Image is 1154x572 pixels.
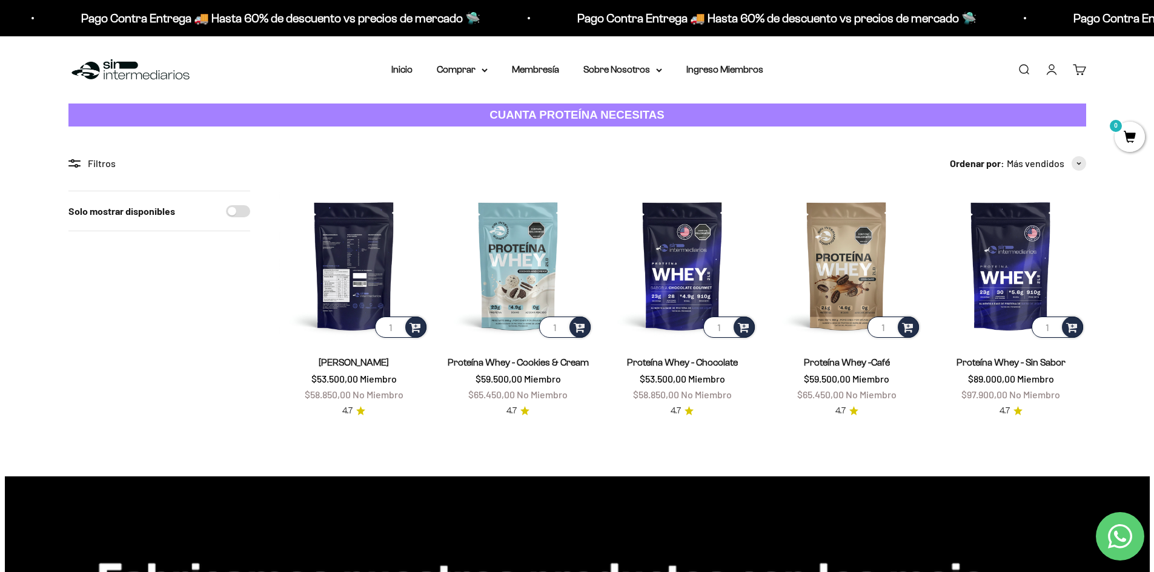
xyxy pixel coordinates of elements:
[633,389,679,400] span: $58.850,00
[1007,156,1086,171] button: Más vendidos
[671,404,681,418] span: 4.7
[1007,156,1064,171] span: Más vendidos
[319,357,389,367] a: [PERSON_NAME]
[681,389,732,400] span: No Miembro
[961,389,1007,400] span: $97.900,00
[342,404,365,418] a: 4.74.7 de 5.0 estrellas
[305,389,351,400] span: $58.850,00
[846,389,897,400] span: No Miembro
[506,404,529,418] a: 4.74.7 de 5.0 estrellas
[640,373,686,384] span: $53.500,00
[342,404,353,418] span: 4.7
[506,404,517,418] span: 4.7
[568,8,967,28] p: Pago Contra Entrega 🚚 Hasta 60% de descuento vs precios de mercado 🛸
[391,64,413,74] a: Inicio
[476,373,522,384] span: $59.500,00
[797,389,844,400] span: $65.450,00
[1009,389,1060,400] span: No Miembro
[524,373,561,384] span: Miembro
[852,373,889,384] span: Miembro
[804,357,890,367] a: Proteína Whey -Café
[957,357,1066,367] a: Proteína Whey - Sin Sabor
[311,373,358,384] span: $53.500,00
[1017,373,1054,384] span: Miembro
[950,156,1004,171] span: Ordenar por:
[437,62,488,77] summary: Comprar
[627,357,738,367] a: Proteína Whey - Chocolate
[686,64,763,74] a: Ingreso Miembros
[68,156,250,171] div: Filtros
[1109,119,1123,133] mark: 0
[517,389,568,400] span: No Miembro
[835,404,846,418] span: 4.7
[489,108,665,121] strong: CUANTA PROTEÍNA NECESITAS
[671,404,694,418] a: 4.74.7 de 5.0 estrellas
[1000,404,1010,418] span: 4.7
[1115,131,1145,145] a: 0
[71,8,471,28] p: Pago Contra Entrega 🚚 Hasta 60% de descuento vs precios de mercado 🛸
[1000,404,1023,418] a: 4.74.7 de 5.0 estrellas
[468,389,515,400] span: $65.450,00
[360,373,397,384] span: Miembro
[68,203,175,219] label: Solo mostrar disponibles
[583,62,662,77] summary: Sobre Nosotros
[512,64,559,74] a: Membresía
[353,389,403,400] span: No Miembro
[835,404,858,418] a: 4.74.7 de 5.0 estrellas
[688,373,725,384] span: Miembro
[804,373,851,384] span: $59.500,00
[448,357,589,367] a: Proteína Whey - Cookies & Cream
[68,104,1086,127] a: CUANTA PROTEÍNA NECESITAS
[279,191,429,340] img: Proteína Whey - Vainilla
[968,373,1015,384] span: $89.000,00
